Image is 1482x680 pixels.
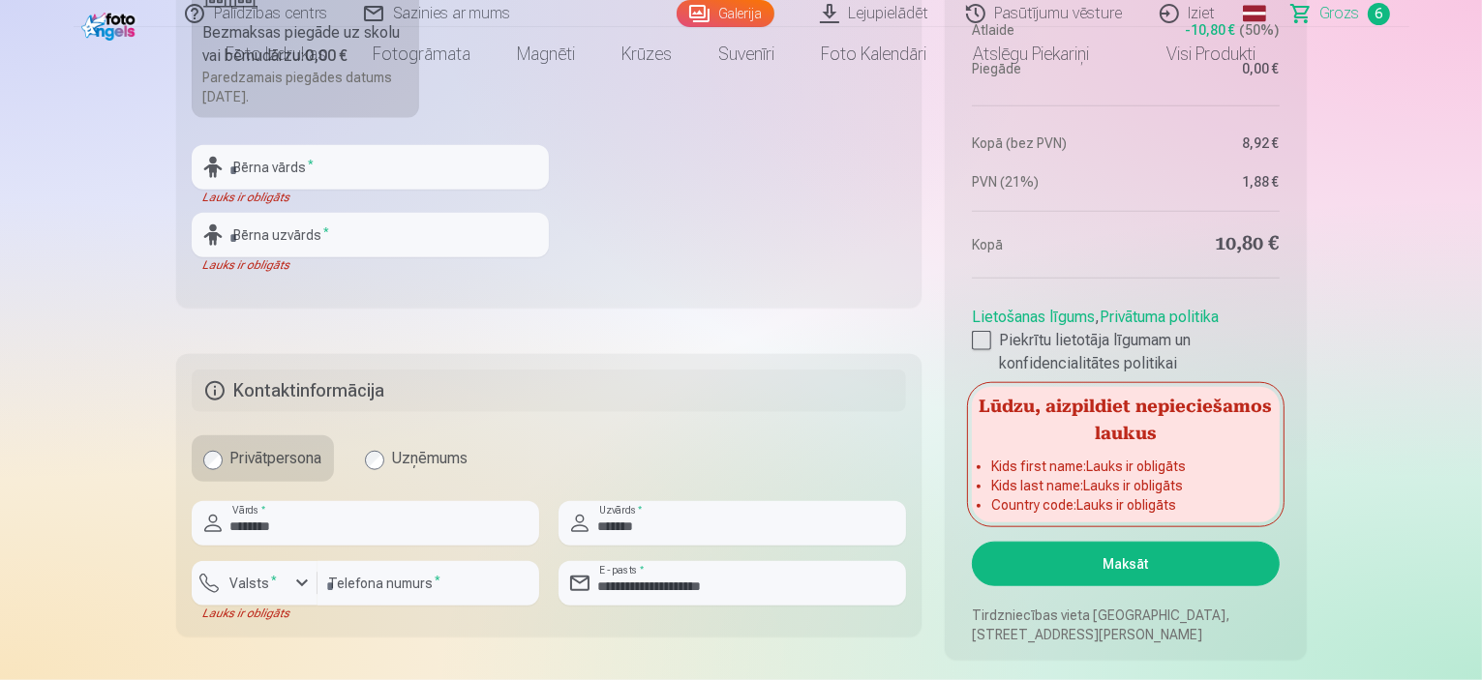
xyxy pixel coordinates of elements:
a: Suvenīri [696,27,799,81]
button: Valsts* [192,561,318,606]
li: Kids first name : Lauks ir obligāts [991,457,1259,476]
dd: 10,80 € [1135,231,1280,258]
a: Krūzes [599,27,696,81]
label: Uzņēmums [353,435,480,482]
a: Lietošanas līgums [972,308,1095,326]
input: Privātpersona [203,451,223,470]
span: Grozs [1320,2,1360,25]
button: Maksāt [972,542,1279,586]
a: Privātuma politika [1100,308,1219,326]
div: Lauks ir obligāts [192,606,318,621]
div: , [972,298,1279,375]
a: Atslēgu piekariņi [951,27,1113,81]
span: 6 [1368,3,1390,25]
dt: Kopā (bez PVN) [972,133,1116,153]
h5: Lūdzu, aizpildiet nepieciešamos laukus [972,387,1279,449]
li: Country code : Lauks ir obligāts [991,495,1259,515]
img: /fa1 [81,8,140,41]
a: Foto kalendāri [799,27,951,81]
input: Uzņēmums [365,451,384,470]
label: Privātpersona [192,435,334,482]
dd: 8,92 € [1135,133,1280,153]
label: Valsts [223,574,286,593]
dt: Kopā [972,231,1116,258]
h5: Kontaktinformācija [192,370,907,412]
a: Visi produkti [1113,27,1280,81]
div: Lauks ir obligāts [192,257,549,273]
a: Magnēti [495,27,599,81]
li: Kids last name : Lauks ir obligāts [991,476,1259,495]
div: Lauks ir obligāts [192,190,549,205]
a: Foto izdrukas [203,27,350,81]
dt: PVN (21%) [972,172,1116,192]
dd: 1,88 € [1135,172,1280,192]
div: Paredzamais piegādes datums [DATE]. [203,68,408,106]
p: Tirdzniecības vieta [GEOGRAPHIC_DATA], [STREET_ADDRESS][PERSON_NAME] [972,606,1279,644]
label: Piekrītu lietotāja līgumam un konfidencialitātes politikai [972,329,1279,375]
a: Fotogrāmata [350,27,495,81]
